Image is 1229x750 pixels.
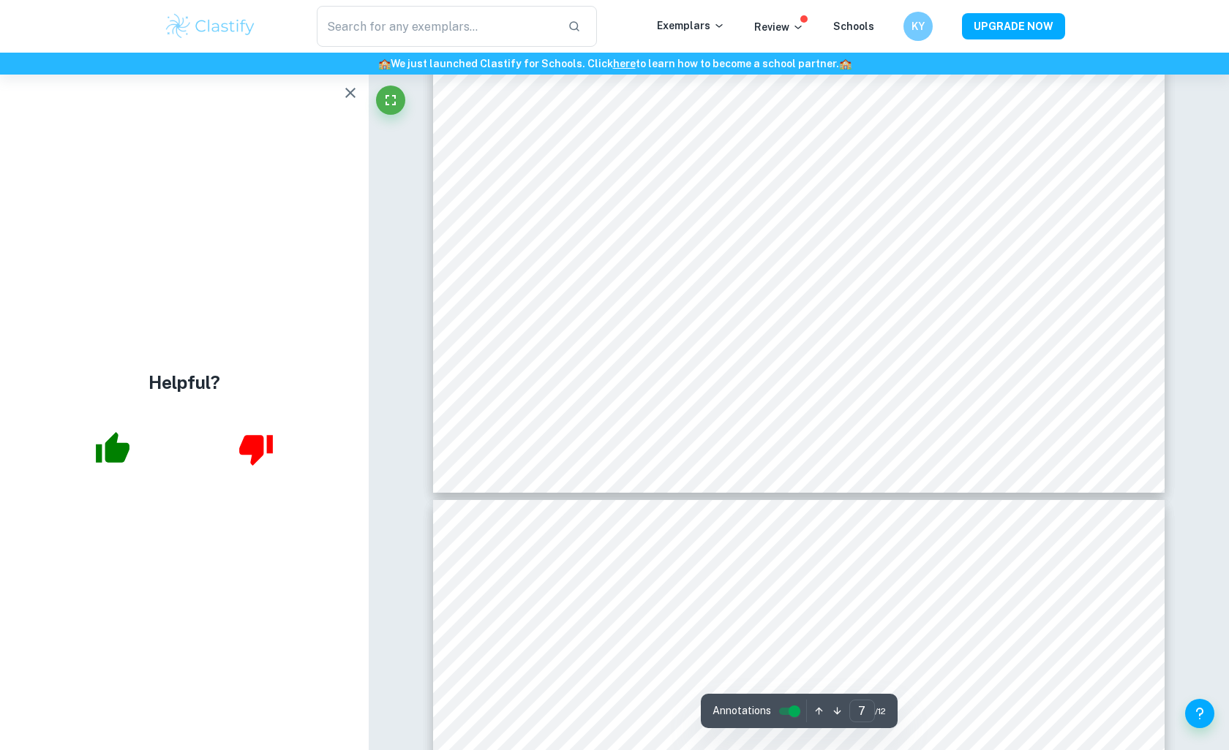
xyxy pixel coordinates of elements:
button: Help and Feedback [1185,699,1214,728]
input: Search for any exemplars... [317,6,556,47]
h6: We just launched Clastify for Schools. Click to learn how to become a school partner. [3,56,1226,72]
button: KY [903,12,933,41]
h6: KY [910,18,927,34]
span: Annotations [713,703,771,719]
p: Review [754,19,804,35]
button: UPGRADE NOW [962,13,1065,39]
span: / 12 [875,705,886,718]
span: 🏫 [839,58,852,69]
h4: Helpful? [149,369,220,395]
img: Clastify logo [164,12,257,41]
a: Schools [833,20,874,32]
p: Exemplars [657,18,725,34]
span: 🏫 [378,58,391,69]
a: here [613,58,636,69]
button: Fullscreen [376,86,405,115]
